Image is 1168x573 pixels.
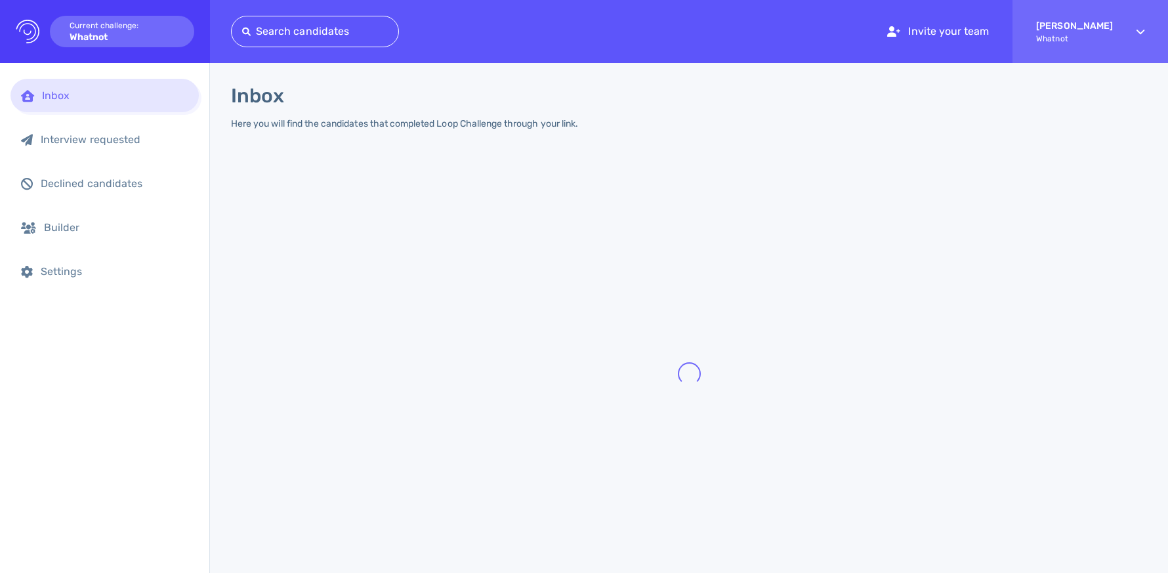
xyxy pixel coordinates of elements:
span: Whatnot [1036,34,1113,43]
div: Interview requested [41,133,188,146]
div: Settings [41,265,188,278]
div: Declined candidates [41,177,188,190]
h1: Inbox [231,84,284,108]
div: Inbox [42,89,188,102]
div: Here you will find the candidates that completed Loop Challenge through your link. [231,118,578,129]
div: Builder [44,221,188,234]
strong: [PERSON_NAME] [1036,20,1113,32]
